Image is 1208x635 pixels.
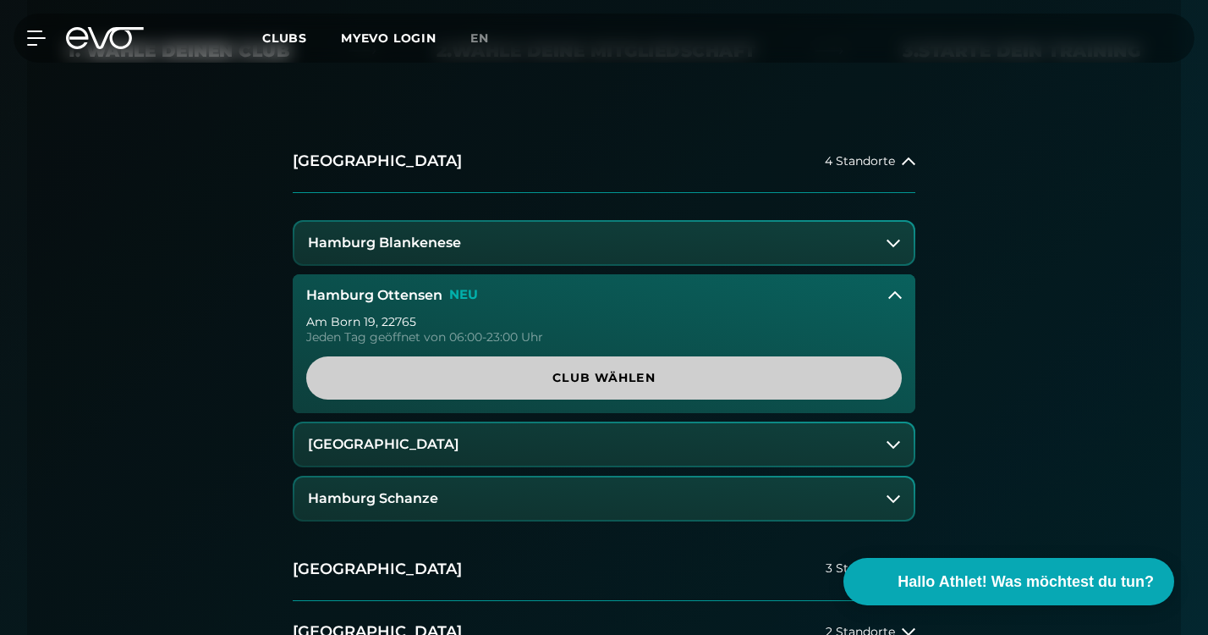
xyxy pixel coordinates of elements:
a: Clubs [262,30,341,46]
button: Hallo Athlet! Was möchtest du tun? [843,558,1174,605]
button: [GEOGRAPHIC_DATA] [294,423,914,466]
span: Hallo Athlet! Was möchtest du tun? [898,571,1154,594]
h3: Hamburg Schanze [308,491,438,506]
a: en [470,29,509,48]
button: Hamburg Blankenese [294,222,914,264]
span: en [470,30,489,46]
span: 3 Standorte [826,562,895,575]
a: Club wählen [306,356,902,400]
div: Jeden Tag geöffnet von 06:00-23:00 Uhr [306,331,902,343]
span: Clubs [262,30,307,46]
h2: [GEOGRAPHIC_DATA] [293,151,462,172]
button: [GEOGRAPHIC_DATA]4 Standorte [293,130,915,193]
h3: [GEOGRAPHIC_DATA] [308,437,459,452]
h3: Hamburg Blankenese [308,235,461,251]
span: 4 Standorte [825,155,895,168]
button: Hamburg Schanze [294,478,914,520]
div: Am Born 19 , 22765 [306,316,902,328]
h3: Hamburg Ottensen [306,288,442,303]
p: NEU [449,288,478,302]
a: MYEVO LOGIN [341,30,437,46]
button: Hamburg OttensenNEU [293,274,915,317]
button: [GEOGRAPHIC_DATA]3 Standorte [293,538,915,601]
span: Club wählen [327,369,881,387]
h2: [GEOGRAPHIC_DATA] [293,559,462,580]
